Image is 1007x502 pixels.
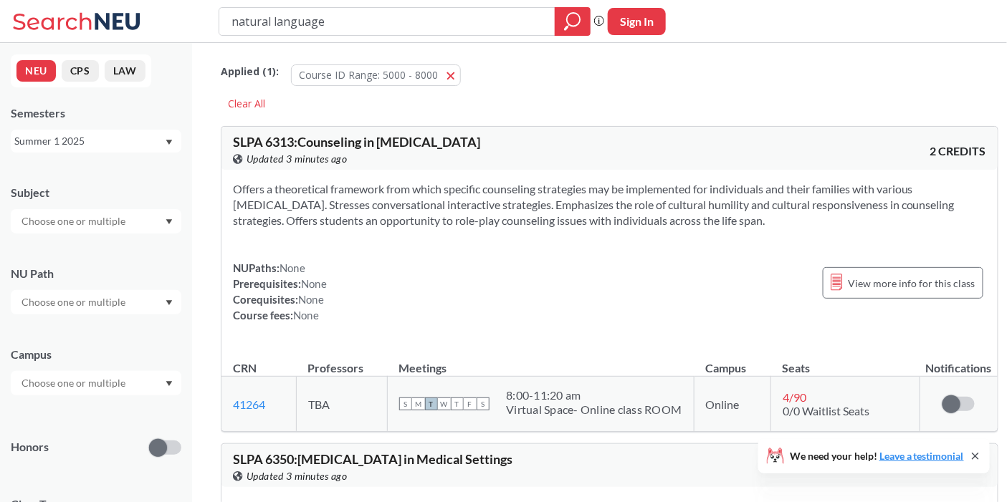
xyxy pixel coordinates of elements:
[387,346,694,377] th: Meetings
[293,309,319,322] span: None
[564,11,581,32] svg: magnifying glass
[221,93,272,115] div: Clear All
[233,260,327,323] div: NUPaths: Prerequisites: Corequisites: Course fees:
[11,439,49,455] p: Honors
[451,397,464,410] span: T
[783,404,869,417] span: 0/0 Waitlist Seats
[233,181,986,228] section: Offers a theoretical framework from which specific counseling strategies may be implemented for i...
[771,346,920,377] th: Seats
[694,346,771,377] th: Campus
[230,9,545,34] input: Class, professor, course number, "phrase"
[296,346,387,377] th: Professors
[233,451,512,467] span: SLPA 6350 : [MEDICAL_DATA] in Medical Settings
[166,300,173,306] svg: Dropdown arrow
[507,402,682,417] div: Virtual Space- Online class ROOM
[296,377,387,432] td: TBA
[425,397,438,410] span: T
[62,60,99,82] button: CPS
[438,397,451,410] span: W
[783,390,806,404] span: 4 / 90
[247,468,348,484] span: Updated 3 minutes ago
[849,274,975,292] span: View more info for this class
[11,105,181,121] div: Semesters
[11,266,181,281] div: NU Path
[247,151,348,167] span: Updated 3 minutes ago
[105,60,145,82] button: LAW
[608,8,666,35] button: Sign In
[16,60,56,82] button: NEU
[298,293,324,306] span: None
[399,397,412,410] span: S
[14,294,135,311] input: Choose one or multiple
[790,451,964,461] span: We need your help!
[233,134,480,150] span: SLPA 6313 : Counseling in [MEDICAL_DATA]
[694,377,771,432] td: Online
[166,219,173,225] svg: Dropdown arrow
[930,143,986,159] span: 2 CREDITS
[280,261,305,274] span: None
[11,185,181,201] div: Subject
[291,64,461,86] button: Course ID Range: 5000 - 8000
[920,346,997,377] th: Notifications
[879,450,964,462] a: Leave a testimonial
[11,290,181,314] div: Dropdown arrow
[464,397,477,410] span: F
[301,277,327,290] span: None
[477,397,490,410] span: S
[11,347,181,362] div: Campus
[507,388,682,402] div: 8:00 - 11:20 am
[11,130,181,153] div: Summer 1 2025Dropdown arrow
[233,360,257,376] div: CRN
[11,371,181,395] div: Dropdown arrow
[11,209,181,233] div: Dropdown arrow
[166,381,173,387] svg: Dropdown arrow
[14,133,164,149] div: Summer 1 2025
[555,7,591,36] div: magnifying glass
[233,397,265,411] a: 41264
[14,375,135,392] input: Choose one or multiple
[14,213,135,230] input: Choose one or multiple
[166,140,173,145] svg: Dropdown arrow
[299,68,438,82] span: Course ID Range: 5000 - 8000
[221,64,279,79] span: Applied ( 1 ):
[412,397,425,410] span: M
